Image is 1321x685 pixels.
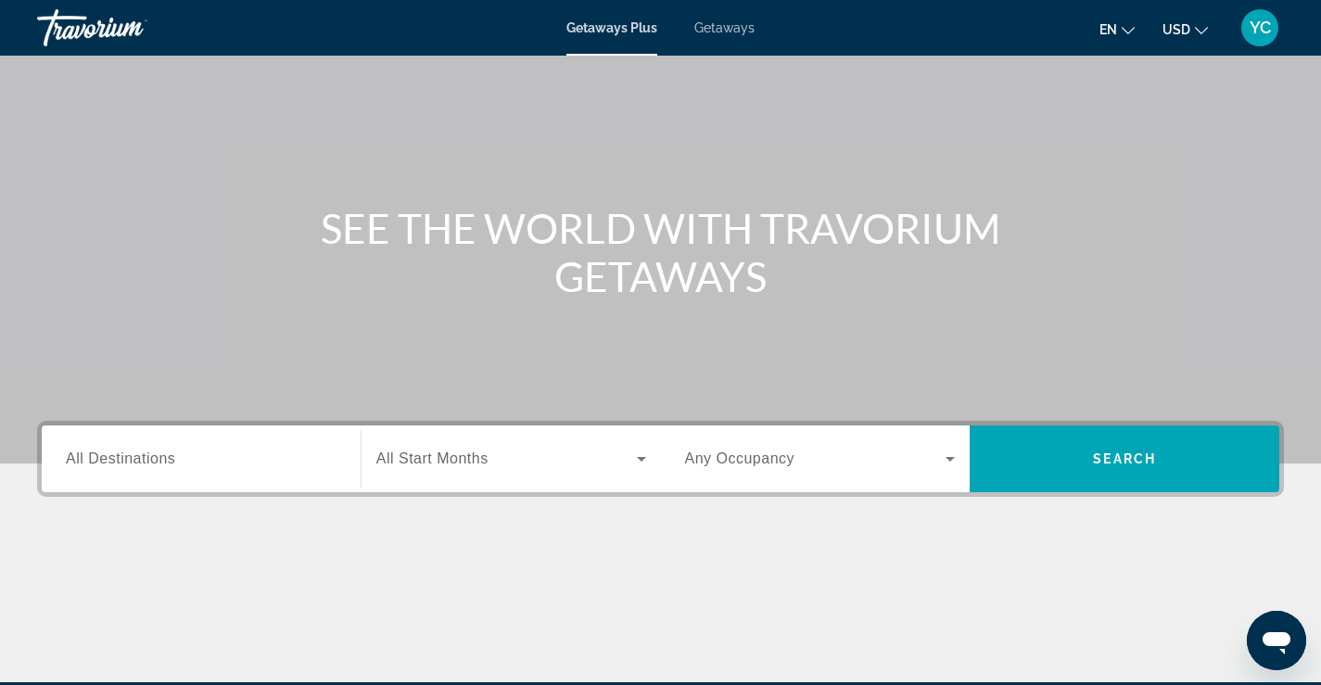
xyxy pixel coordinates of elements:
span: All Destinations [66,450,175,466]
iframe: Bouton de lancement de la fenêtre de messagerie [1247,611,1306,670]
span: USD [1162,22,1190,37]
button: User Menu [1236,8,1284,47]
button: Change currency [1162,16,1208,43]
span: Search [1093,451,1156,466]
button: Change language [1099,16,1135,43]
span: en [1099,22,1117,37]
a: Getaways Plus [566,20,657,35]
span: Any Occupancy [685,450,795,466]
button: Search [970,425,1279,492]
a: Getaways [694,20,755,35]
h1: SEE THE WORLD WITH TRAVORIUM GETAWAYS [313,204,1009,300]
span: YC [1250,19,1271,37]
div: Search widget [42,425,1279,492]
a: Travorium [37,4,222,52]
span: All Start Months [376,450,489,466]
